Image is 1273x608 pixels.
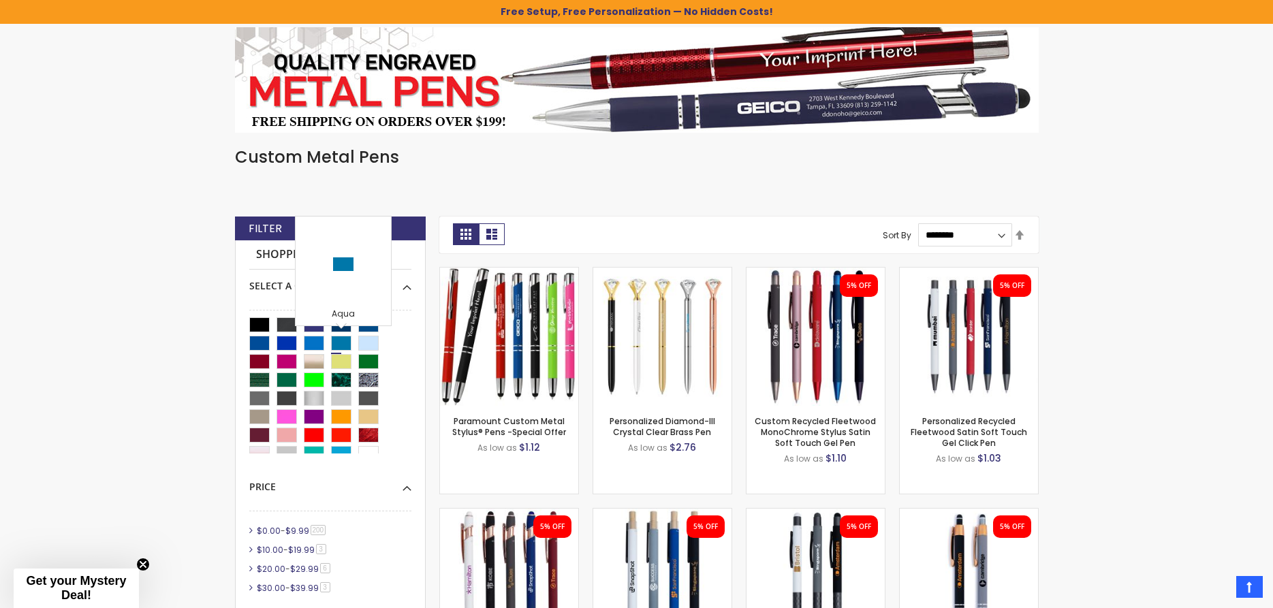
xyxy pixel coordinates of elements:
[249,221,282,236] strong: Filter
[452,415,566,438] a: Paramount Custom Metal Stylus® Pens -Special Offer
[453,223,479,245] strong: Grid
[440,267,578,278] a: Paramount Custom Metal Stylus® Pens -Special Offer
[257,582,285,594] span: $30.00
[936,453,975,464] span: As low as
[900,508,1038,519] a: Personalized Copper Penny Stylus Satin Soft Touch Click Metal Pen
[847,522,871,532] div: 5% OFF
[290,582,319,594] span: $39.99
[900,268,1038,406] img: Personalized Recycled Fleetwood Satin Soft Touch Gel Click Pen
[249,270,411,293] div: Select A Color
[519,441,540,454] span: $1.12
[477,442,517,453] span: As low as
[26,574,126,602] span: Get your Mystery Deal!
[235,27,1039,133] img: Metal Pens
[440,508,578,519] a: Custom Lexi Rose Gold Stylus Soft Touch Recycled Aluminum Pen
[847,281,871,291] div: 5% OFF
[593,267,732,278] a: Personalized Diamond-III Crystal Clear Brass Pen
[136,558,150,571] button: Close teaser
[253,525,331,537] a: $0.00-$9.99200
[235,146,1039,168] h1: Custom Metal Pens
[610,415,715,438] a: Personalized Diamond-III Crystal Clear Brass Pen
[440,268,578,406] img: Paramount Custom Metal Stylus® Pens -Special Offer
[311,525,326,535] span: 200
[826,451,847,465] span: $1.10
[320,582,330,592] span: 3
[290,563,319,575] span: $29.99
[320,563,330,573] span: 6
[257,563,285,575] span: $20.00
[1236,576,1263,598] a: Top
[249,470,411,494] div: Price
[257,544,283,556] span: $10.00
[253,563,335,575] a: $20.00-$29.996
[593,508,732,519] a: Eco-Friendly Aluminum Bali Satin Soft Touch Gel Click Pen
[746,508,885,519] a: Custom Recycled Fleetwood Stylus Satin Soft Touch Gel Click Pen
[670,441,696,454] span: $2.76
[784,453,823,464] span: As low as
[540,522,565,532] div: 5% OFF
[755,415,876,449] a: Custom Recycled Fleetwood MonoChrome Stylus Satin Soft Touch Gel Pen
[1000,522,1024,532] div: 5% OFF
[253,544,331,556] a: $10.00-$19.993
[253,582,335,594] a: $30.00-$39.993
[900,267,1038,278] a: Personalized Recycled Fleetwood Satin Soft Touch Gel Click Pen
[593,268,732,406] img: Personalized Diamond-III Crystal Clear Brass Pen
[257,525,281,537] span: $0.00
[746,268,885,406] img: Custom Recycled Fleetwood MonoChrome Stylus Satin Soft Touch Gel Pen
[249,240,411,270] strong: Shopping Options
[628,442,667,453] span: As low as
[693,522,718,532] div: 5% OFF
[316,544,326,554] span: 3
[746,267,885,278] a: Custom Recycled Fleetwood MonoChrome Stylus Satin Soft Touch Gel Pen
[299,308,388,322] div: Aqua
[285,525,309,537] span: $9.99
[288,544,315,556] span: $19.99
[1000,281,1024,291] div: 5% OFF
[883,229,911,240] label: Sort By
[911,415,1027,449] a: Personalized Recycled Fleetwood Satin Soft Touch Gel Click Pen
[977,451,1001,465] span: $1.03
[14,569,139,608] div: Get your Mystery Deal!Close teaser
